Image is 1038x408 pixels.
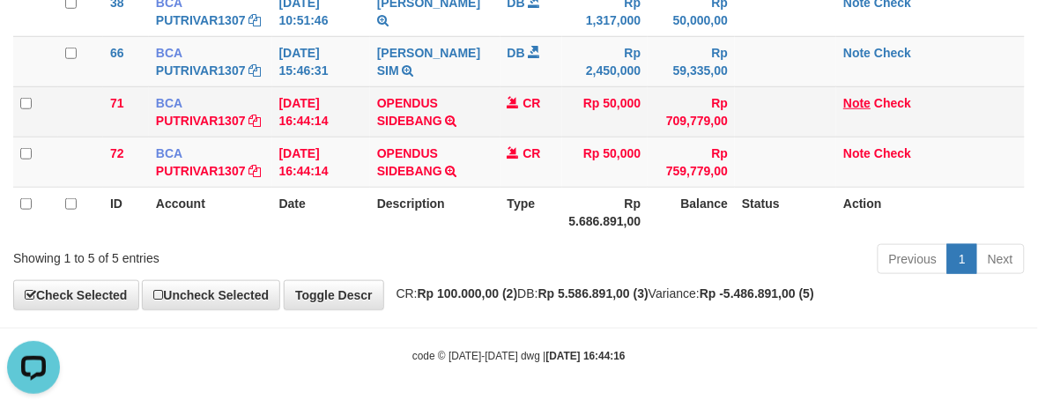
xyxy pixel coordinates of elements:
a: Check [874,46,911,60]
a: Check Selected [13,280,139,310]
span: BCA [156,46,182,60]
span: DB [508,46,525,60]
a: Check [874,146,911,160]
span: 71 [110,96,124,110]
a: PUTRIVAR1307 [156,114,246,128]
td: Rp 50,000 [562,86,649,137]
th: Date [272,187,370,237]
th: Status [735,187,836,237]
span: BCA [156,96,182,110]
td: Rp 759,779,00 [648,137,735,187]
strong: Rp 100.000,00 (2) [418,286,518,300]
a: Toggle Descr [284,280,384,310]
a: Next [976,244,1025,274]
a: OPENDUS SIDEBANG [377,146,442,178]
td: [DATE] 15:46:31 [272,36,370,86]
th: Rp 5.686.891,00 [562,187,649,237]
a: Uncheck Selected [142,280,280,310]
a: [PERSON_NAME] SIM [377,46,480,78]
td: Rp 709,779,00 [648,86,735,137]
a: Check [874,96,911,110]
a: Copy PUTRIVAR1307 to clipboard [249,114,262,128]
th: Description [370,187,500,237]
button: Open LiveChat chat widget [7,7,60,60]
a: 1 [947,244,977,274]
td: Rp 50,000 [562,137,649,187]
span: CR [523,96,541,110]
strong: Rp 5.586.891,00 (3) [538,286,649,300]
span: 66 [110,46,124,60]
span: CR: DB: Variance: [388,286,814,300]
div: Showing 1 to 5 of 5 entries [13,242,419,267]
a: Note [843,46,871,60]
th: Account [149,187,272,237]
span: BCA [156,146,182,160]
td: Rp 59,335,00 [648,36,735,86]
a: Note [843,146,871,160]
a: Copy PUTRIVAR1307 to clipboard [249,63,262,78]
strong: [DATE] 16:44:16 [546,350,626,362]
small: code © [DATE]-[DATE] dwg | [412,350,626,362]
span: 72 [110,146,124,160]
a: Note [843,96,871,110]
a: PUTRIVAR1307 [156,164,246,178]
a: Previous [878,244,948,274]
th: ID [103,187,149,237]
a: PUTRIVAR1307 [156,13,246,27]
td: Rp 2,450,000 [562,36,649,86]
a: PUTRIVAR1307 [156,63,246,78]
th: Type [500,187,562,237]
td: [DATE] 16:44:14 [272,137,370,187]
a: Copy PUTRIVAR1307 to clipboard [249,164,262,178]
span: CR [523,146,541,160]
td: [DATE] 16:44:14 [272,86,370,137]
th: Balance [648,187,735,237]
a: Copy PUTRIVAR1307 to clipboard [249,13,262,27]
a: OPENDUS SIDEBANG [377,96,442,128]
strong: Rp -5.486.891,00 (5) [700,286,814,300]
th: Action [836,187,1025,237]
